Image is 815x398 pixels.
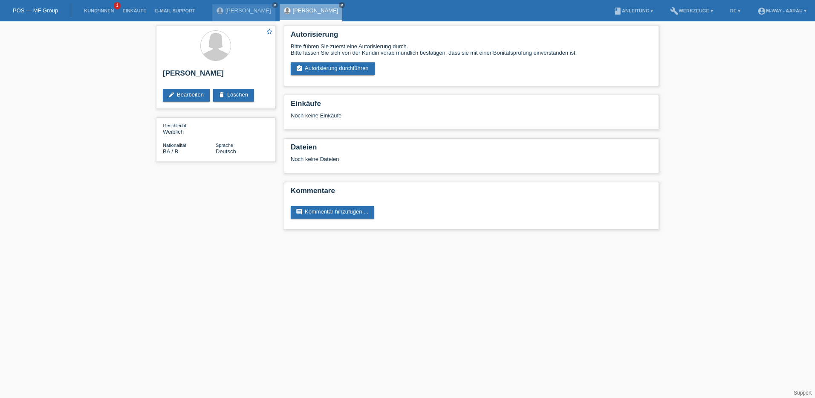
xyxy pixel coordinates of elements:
[291,62,375,75] a: assignment_turned_inAutorisierung durchführen
[118,8,150,13] a: Einkäufe
[291,156,551,162] div: Noch keine Dateien
[163,123,186,128] span: Geschlecht
[266,28,273,35] i: star_border
[163,148,178,155] span: Bosnien und Herzegowina / B / 01.10.2022
[225,7,271,14] a: [PERSON_NAME]
[291,143,652,156] h2: Dateien
[13,7,58,14] a: POS — MF Group
[291,30,652,43] h2: Autorisierung
[151,8,199,13] a: E-Mail Support
[753,8,811,13] a: account_circlem-way - Aarau ▾
[163,89,210,102] a: editBearbeiten
[291,187,652,199] h2: Kommentare
[609,8,657,13] a: bookAnleitung ▾
[296,65,303,72] i: assignment_turned_in
[272,2,278,8] a: close
[794,390,812,396] a: Support
[168,91,175,98] i: edit
[757,7,766,15] i: account_circle
[216,148,236,155] span: Deutsch
[291,99,652,112] h2: Einkäufe
[339,2,345,8] a: close
[163,143,186,148] span: Nationalität
[213,89,254,102] a: deleteLöschen
[218,91,225,98] i: delete
[613,7,622,15] i: book
[216,143,233,148] span: Sprache
[273,3,277,7] i: close
[266,28,273,37] a: star_border
[726,8,745,13] a: DE ▾
[666,8,717,13] a: buildWerkzeuge ▾
[340,3,344,7] i: close
[293,7,338,14] a: [PERSON_NAME]
[670,7,679,15] i: build
[296,208,303,215] i: comment
[163,122,216,135] div: Weiblich
[163,69,269,82] h2: [PERSON_NAME]
[291,43,652,56] div: Bitte führen Sie zuerst eine Autorisierung durch. Bitte lassen Sie sich von der Kundin vorab münd...
[114,2,121,9] span: 1
[80,8,118,13] a: Kund*innen
[291,112,652,125] div: Noch keine Einkäufe
[291,206,374,219] a: commentKommentar hinzufügen ...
